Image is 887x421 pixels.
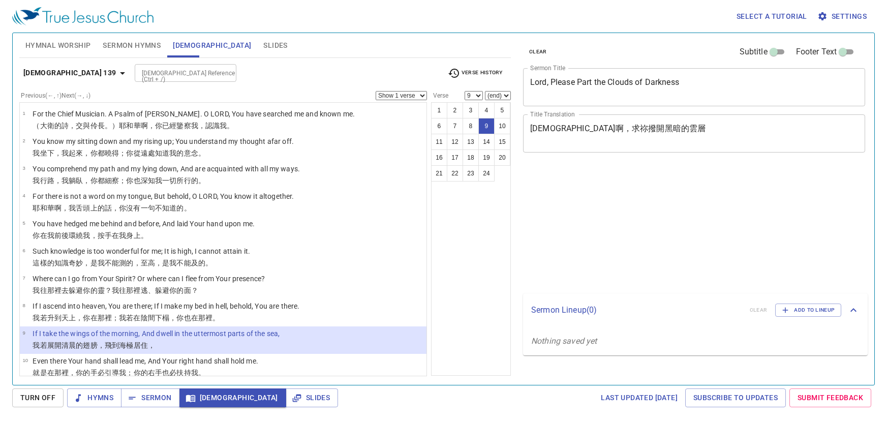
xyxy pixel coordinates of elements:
[103,39,161,52] span: Sermon Hymns
[191,122,234,130] wh2713: 我，認識
[463,134,479,150] button: 13
[431,149,447,166] button: 16
[33,148,294,158] p: 我坐下
[601,392,678,404] span: Last updated [DATE]
[815,7,871,26] button: Settings
[798,392,863,404] span: Submit Feedback
[62,231,148,239] wh6924: 後
[76,314,220,322] wh8064: ，你在那裡；我若在陰間
[20,392,55,404] span: Turn Off
[33,274,265,284] p: Where can I go from Your Spirit? Or where can I flee from Your presence?
[478,165,495,182] button: 24
[75,392,113,404] span: Hymns
[33,301,299,311] p: If I ascend into heaven, You are there; If I make my bed in hell, behold, You are there.
[112,231,148,239] wh3709: 在我身上。
[447,165,463,182] button: 22
[782,306,835,315] span: Add to Lineup
[796,46,837,58] span: Footer Text
[22,138,25,143] span: 2
[138,67,217,79] input: Type Bible Reference
[463,165,479,182] button: 23
[23,67,116,79] b: [DEMOGRAPHIC_DATA] 139
[523,46,553,58] button: clear
[33,285,265,295] p: 我往那裡去
[431,93,448,99] label: Verse
[294,392,330,404] span: Slides
[693,392,778,404] span: Subscribe to Updates
[98,369,205,377] wh3027: 必引導
[191,286,198,294] wh6440: ？
[33,175,300,186] p: 我行路
[33,356,258,366] p: Even there Your hand shall lead me, And Your right hand shall hold me.
[463,118,479,134] button: 8
[519,163,798,289] iframe: from-child
[463,149,479,166] button: 18
[21,93,90,99] label: Previous (←, ↑) Next (→, ↓)
[54,204,191,212] wh3068: 啊，我舌頭
[22,110,25,116] span: 1
[191,369,205,377] wh270: 我。
[155,176,205,185] wh5532: 我一切所行
[478,134,495,150] button: 14
[478,118,495,134] button: 9
[447,134,463,150] button: 12
[685,388,786,407] a: Subscribe to Updates
[286,388,338,407] button: Slides
[789,388,871,407] a: Submit Feedback
[33,121,355,131] p: （大衛
[463,102,479,118] button: 3
[447,149,463,166] button: 17
[33,230,255,240] p: 你在我前
[263,39,287,52] span: Slides
[54,314,220,322] wh5266: 到天上
[126,341,155,349] wh3220: 極
[33,328,280,339] p: If I take the wings of the morning, And dwell in the uttermost parts of the sea,
[119,369,205,377] wh5148: 我；你的右手
[62,341,155,349] wh5375: 清晨
[448,67,503,79] span: Verse History
[155,259,212,267] wh7682: ，是我不能
[54,149,205,157] wh3427: ，我起來
[22,330,25,336] span: 9
[523,293,868,327] div: Sermon Lineup(0)clearAdd to Lineup
[494,134,510,150] button: 15
[22,275,25,281] span: 7
[173,39,251,52] span: [DEMOGRAPHIC_DATA]
[129,392,171,404] span: Sermon
[105,286,198,294] wh7307: ？我往那裡逃
[431,165,447,182] button: 21
[494,118,510,134] button: 10
[737,10,807,23] span: Select a tutorial
[220,122,234,130] wh3045: 我。
[105,231,148,239] wh7896: 手
[22,303,25,308] span: 8
[33,109,355,119] p: For the Chief Musician. A Psalm of [PERSON_NAME]. O LORD, You have searched me and known me.
[119,149,205,157] wh3045: ；你從遠處
[33,136,294,146] p: You know my sitting down and my rising up; You understand my thought afar off.
[597,388,682,407] a: Last updated [DATE]
[740,46,768,58] span: Subtitle
[12,388,64,407] button: Turn Off
[33,191,294,201] p: For there is not a word on my tongue, But behold, O LORD, You know it altogether.
[98,341,155,349] wh3671: ，飛到海
[105,122,234,130] wh5329: 。）耶和華
[119,176,205,185] wh2219: ；你也深知
[19,64,133,82] button: [DEMOGRAPHIC_DATA] 139
[179,388,286,407] button: [DEMOGRAPHIC_DATA]
[83,149,205,157] wh6965: ，你都曉得
[112,204,191,212] wh4405: ，你沒有一句不知道
[25,39,91,52] span: Hymnal Worship
[155,314,220,322] wh7585: 下榻
[134,341,155,349] wh319: 居住
[83,259,212,267] wh6383: ，是我不能測的，至高
[442,66,509,81] button: Verse History
[12,7,154,25] img: True Jesus Church
[431,102,447,118] button: 1
[162,369,205,377] wh3225: 也必扶持
[447,118,463,134] button: 7
[494,102,510,118] button: 5
[121,388,179,407] button: Sermon
[447,102,463,118] button: 2
[169,314,220,322] wh3331: ，你也在那裡。
[33,164,300,174] p: You comprehend my path and my lying down, And are acquainted with all my ways.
